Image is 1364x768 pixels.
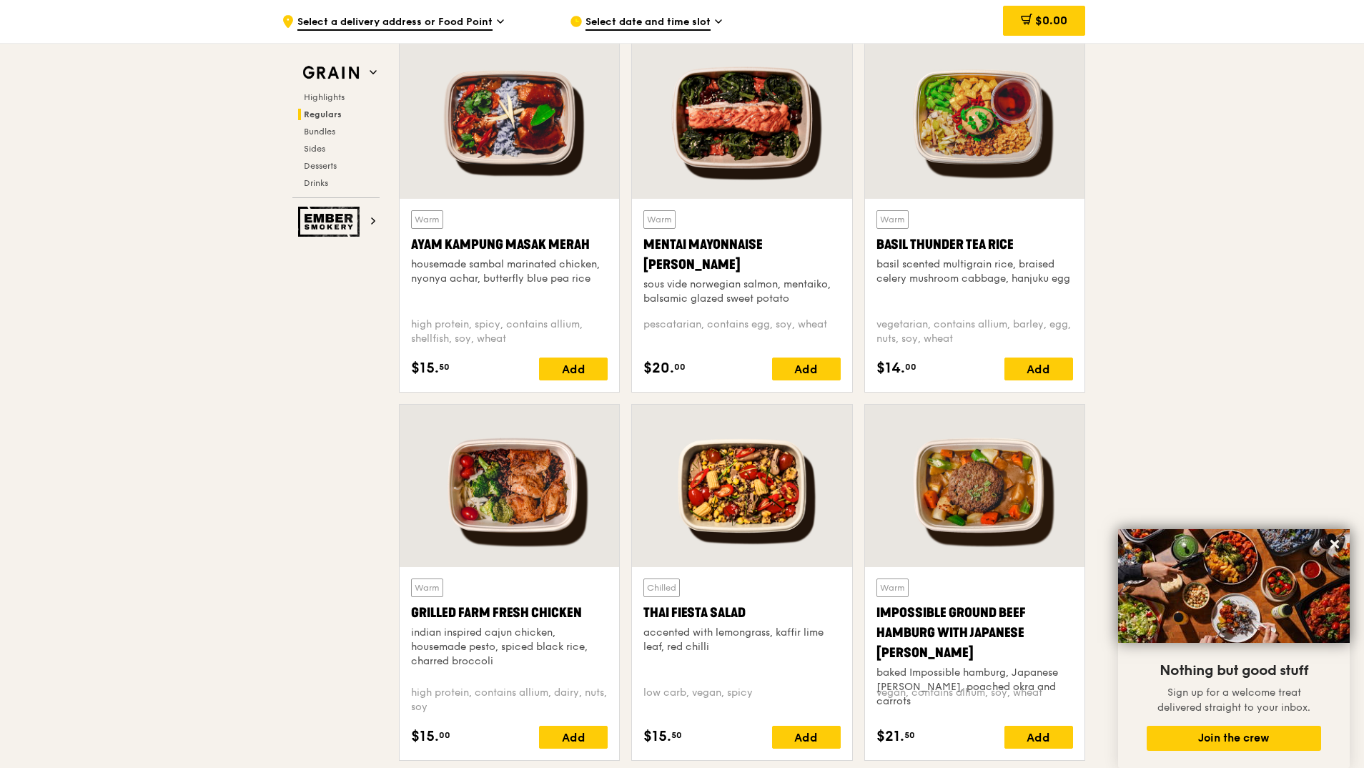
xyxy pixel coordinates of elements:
[876,358,905,379] span: $14.
[539,726,608,749] div: Add
[411,603,608,623] div: Grilled Farm Fresh Chicken
[1157,686,1310,714] span: Sign up for a welcome treat delivered straight to your inbox.
[1004,726,1073,749] div: Add
[411,235,608,255] div: Ayam Kampung Masak Merah
[1160,662,1308,679] span: Nothing but good stuff
[1004,358,1073,380] div: Add
[674,361,686,373] span: 00
[876,257,1073,286] div: basil scented multigrain rice, braised celery mushroom cabbage, hanjuku egg
[304,92,345,102] span: Highlights
[643,579,680,597] div: Chilled
[876,603,1073,663] div: Impossible Ground Beef Hamburg with Japanese [PERSON_NAME]
[439,361,450,373] span: 50
[411,686,608,714] div: high protein, contains allium, dairy, nuts, soy
[772,726,841,749] div: Add
[1147,726,1321,751] button: Join the crew
[876,235,1073,255] div: Basil Thunder Tea Rice
[411,626,608,669] div: indian inspired cajun chicken, housemade pesto, spiced black rice, charred broccoli
[1118,529,1350,643] img: DSC07876-Edit02-Large.jpeg
[643,235,840,275] div: Mentai Mayonnaise [PERSON_NAME]
[904,729,915,741] span: 50
[876,317,1073,346] div: vegetarian, contains allium, barley, egg, nuts, soy, wheat
[304,178,328,188] span: Drinks
[643,603,840,623] div: Thai Fiesta Salad
[539,358,608,380] div: Add
[439,729,450,741] span: 00
[298,60,364,86] img: Grain web logo
[304,127,335,137] span: Bundles
[304,161,337,171] span: Desserts
[876,686,1073,714] div: vegan, contains allium, soy, wheat
[643,726,671,747] span: $15.
[772,358,841,380] div: Add
[643,358,674,379] span: $20.
[876,666,1073,709] div: baked Impossible hamburg, Japanese [PERSON_NAME], poached okra and carrots
[297,15,493,31] span: Select a delivery address or Food Point
[643,277,840,306] div: sous vide norwegian salmon, mentaiko, balsamic glazed sweet potato
[411,358,439,379] span: $15.
[411,210,443,229] div: Warm
[671,729,682,741] span: 50
[876,579,909,597] div: Warm
[643,210,676,229] div: Warm
[1035,14,1067,27] span: $0.00
[304,109,342,119] span: Regulars
[643,626,840,654] div: accented with lemongrass, kaffir lime leaf, red chilli
[585,15,711,31] span: Select date and time slot
[411,579,443,597] div: Warm
[643,317,840,346] div: pescatarian, contains egg, soy, wheat
[905,361,916,373] span: 00
[876,726,904,747] span: $21.
[1323,533,1346,556] button: Close
[411,726,439,747] span: $15.
[876,210,909,229] div: Warm
[411,317,608,346] div: high protein, spicy, contains allium, shellfish, soy, wheat
[298,207,364,237] img: Ember Smokery web logo
[411,257,608,286] div: housemade sambal marinated chicken, nyonya achar, butterfly blue pea rice
[304,144,325,154] span: Sides
[643,686,840,714] div: low carb, vegan, spicy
